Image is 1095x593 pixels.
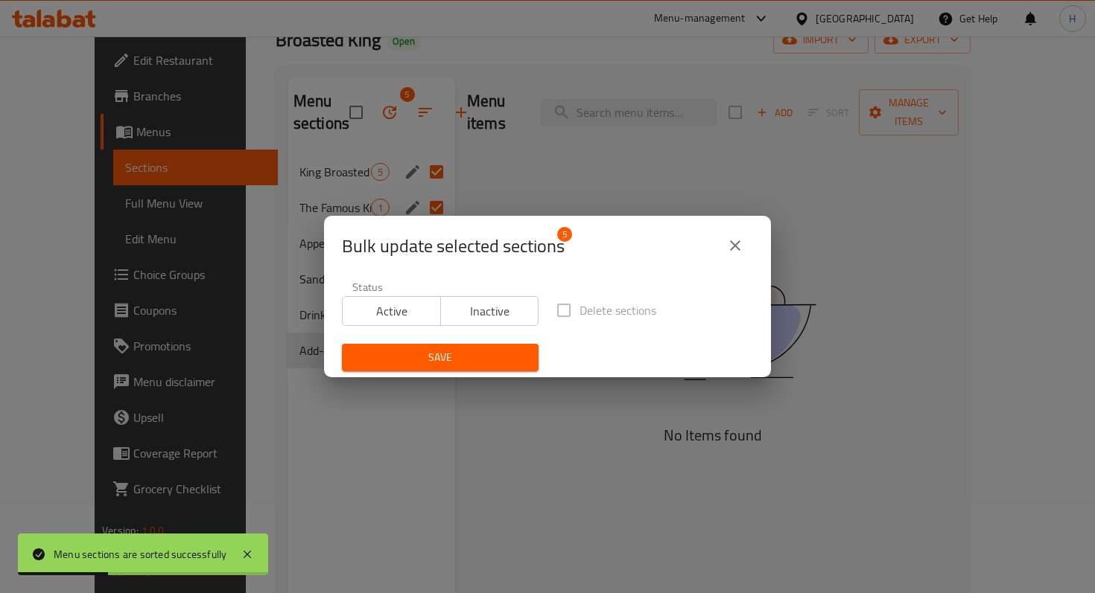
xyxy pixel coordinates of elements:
[342,296,441,326] button: Active
[557,227,572,242] span: 5
[580,301,656,319] span: Delete sections
[447,301,533,322] span: Inactive
[54,546,226,562] div: Menu sections are sorted successfully
[342,344,539,371] button: Save
[342,234,565,258] span: Selected section count
[440,296,539,326] button: Inactive
[349,301,435,322] span: Active
[354,348,527,367] span: Save
[717,228,753,263] button: close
